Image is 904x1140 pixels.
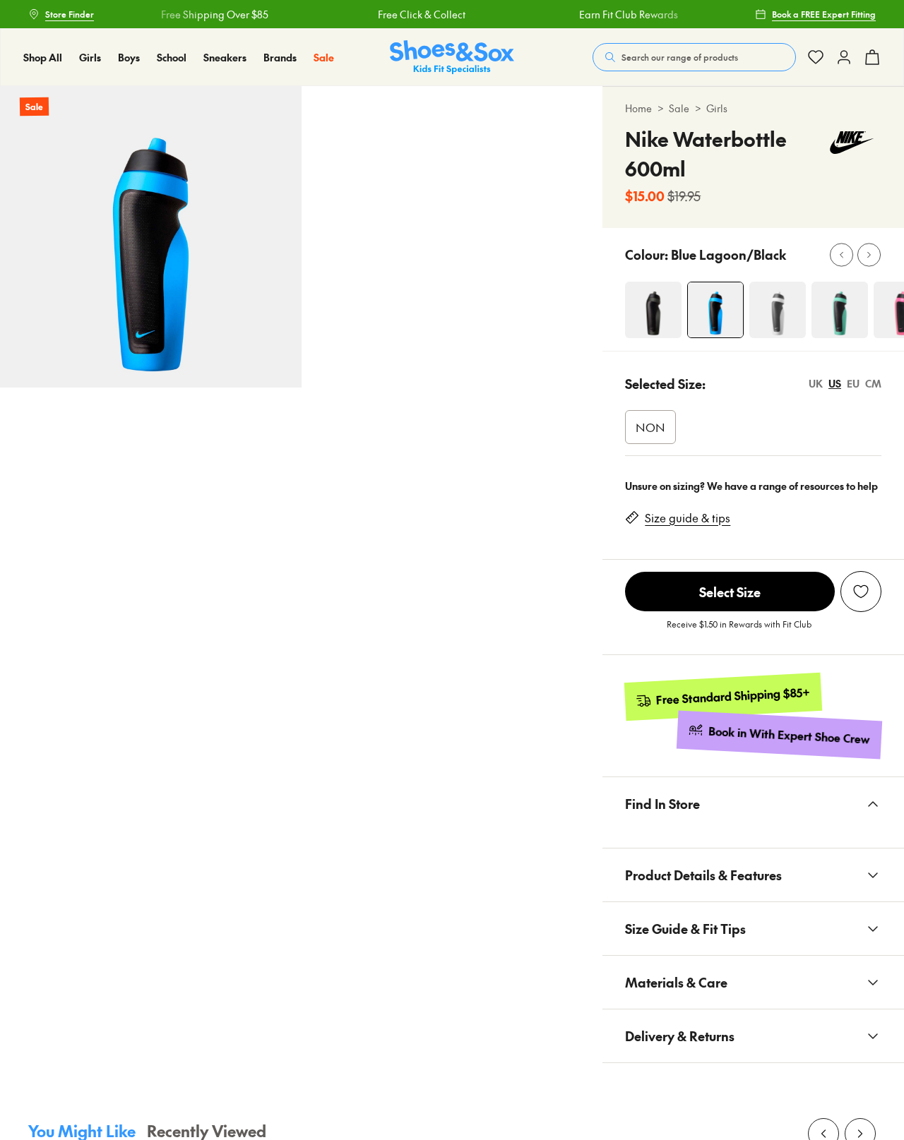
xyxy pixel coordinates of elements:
[390,40,514,75] a: Shoes & Sox
[677,711,882,760] a: Book in With Expert Shoe Crew
[625,908,746,949] span: Size Guide & Fit Tips
[847,376,860,391] div: EU
[602,848,904,901] button: Product Details & Features
[811,282,868,338] img: 4-343106_1
[625,101,881,116] div: > >
[625,124,822,184] h4: Nike Waterbottle 600ml
[602,956,904,1009] button: Materials & Care
[625,245,668,264] p: Colour:
[823,124,881,161] img: Vendor logo
[625,374,706,393] p: Selected Size:
[828,376,841,391] div: US
[203,50,246,64] span: Sneakers
[602,902,904,955] button: Size Guide & Fit Tips
[671,245,786,264] p: Blue Lagoon/Black
[625,479,881,493] div: Unsure on sizing? We have a range of resources to help
[23,50,62,65] a: Shop All
[667,186,701,205] s: $19.95
[118,50,140,65] a: Boys
[755,1,876,27] a: Book a FREE Expert Fitting
[263,50,297,65] a: Brands
[645,510,730,526] a: Size guide & tips
[625,854,782,896] span: Product Details & Features
[669,101,689,116] a: Sale
[602,1009,904,1062] button: Delivery & Returns
[865,376,881,391] div: CM
[809,376,823,391] div: UK
[708,724,871,748] div: Book in With Expert Shoe Crew
[636,419,665,436] span: NON
[656,685,811,708] div: Free Standard Shipping $85+
[314,50,334,65] a: Sale
[625,783,700,824] span: Find In Store
[625,572,835,611] span: Select Size
[125,7,232,22] a: Free Shipping Over $85
[157,50,186,65] a: School
[45,8,94,20] span: Store Finder
[667,618,811,643] p: Receive $1.50 in Rewards with Fit Club
[23,50,62,64] span: Shop All
[624,673,822,721] a: Free Standard Shipping $85+
[625,571,835,612] button: Select Size
[625,186,665,205] b: $15.00
[625,101,652,116] a: Home
[625,961,727,1003] span: Materials & Care
[625,830,881,831] iframe: Find in Store
[749,282,806,338] img: 4-343102_1
[688,282,743,337] img: 4-343104_1
[625,282,682,338] img: 4-343101_1
[621,51,738,64] span: Search our range of products
[157,50,186,64] span: School
[706,101,727,116] a: Girls
[20,97,49,116] p: Sale
[203,50,246,65] a: Sneakers
[772,8,876,20] span: Book a FREE Expert Fitting
[602,777,904,830] button: Find In Store
[28,1,94,27] a: Store Finder
[263,50,297,64] span: Brands
[625,1015,734,1057] span: Delivery & Returns
[342,7,429,22] a: Free Click & Collect
[390,40,514,75] img: SNS_Logo_Responsive.svg
[314,50,334,64] span: Sale
[840,571,881,612] button: Add to Wishlist
[79,50,101,65] a: Girls
[118,50,140,64] span: Boys
[593,43,796,71] button: Search our range of products
[544,7,643,22] a: Earn Fit Club Rewards
[79,50,101,64] span: Girls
